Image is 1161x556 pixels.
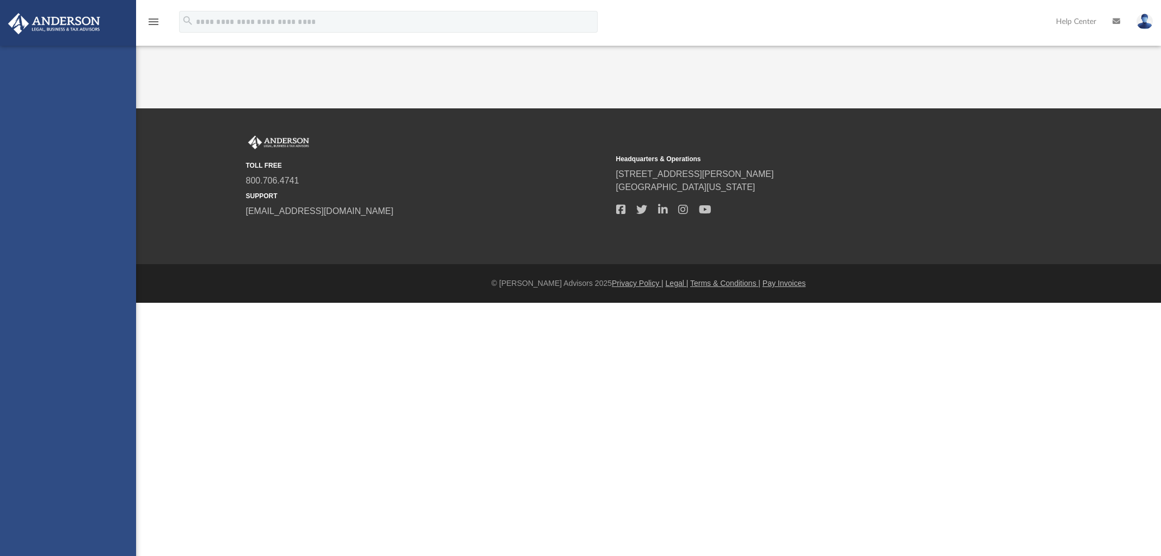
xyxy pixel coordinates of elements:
a: [STREET_ADDRESS][PERSON_NAME] [616,169,774,179]
a: menu [147,21,160,28]
a: [EMAIL_ADDRESS][DOMAIN_NAME] [246,206,394,216]
small: TOLL FREE [246,161,609,170]
div: © [PERSON_NAME] Advisors 2025 [136,278,1161,289]
a: 800.706.4741 [246,176,299,185]
a: Pay Invoices [763,279,806,288]
img: User Pic [1137,14,1153,29]
img: Anderson Advisors Platinum Portal [5,13,103,34]
a: Legal | [666,279,689,288]
a: [GEOGRAPHIC_DATA][US_STATE] [616,182,755,192]
a: Terms & Conditions | [690,279,760,288]
i: menu [147,15,160,28]
small: Headquarters & Operations [616,154,979,164]
i: search [182,15,194,27]
img: Anderson Advisors Platinum Portal [246,136,311,150]
small: SUPPORT [246,191,609,201]
a: Privacy Policy | [612,279,664,288]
